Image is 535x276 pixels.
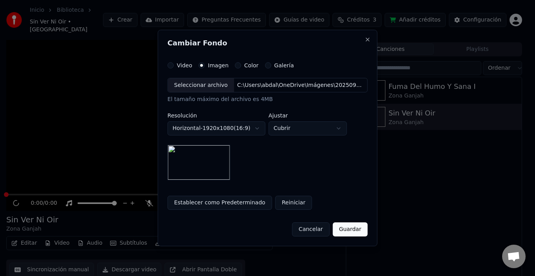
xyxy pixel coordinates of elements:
[274,63,294,68] label: Galería
[292,222,330,236] button: Cancelar
[168,78,234,92] div: Seleccionar archivo
[244,63,259,68] label: Color
[333,222,367,236] button: Guardar
[177,63,192,68] label: Video
[168,96,368,104] div: El tamaño máximo del archivo es 4MB
[234,81,367,89] div: C:\Users\abdal\OneDrive\Imágenes\20250916_1321_Karaoke Verde Tropical_simple_compose_01k59n60skfm...
[168,40,368,47] h2: Cambiar Fondo
[208,63,229,68] label: Imagen
[168,113,266,118] label: Resolución
[275,196,312,210] button: Reiniciar
[168,196,272,210] button: Establecer como Predeterminado
[269,113,347,118] label: Ajustar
